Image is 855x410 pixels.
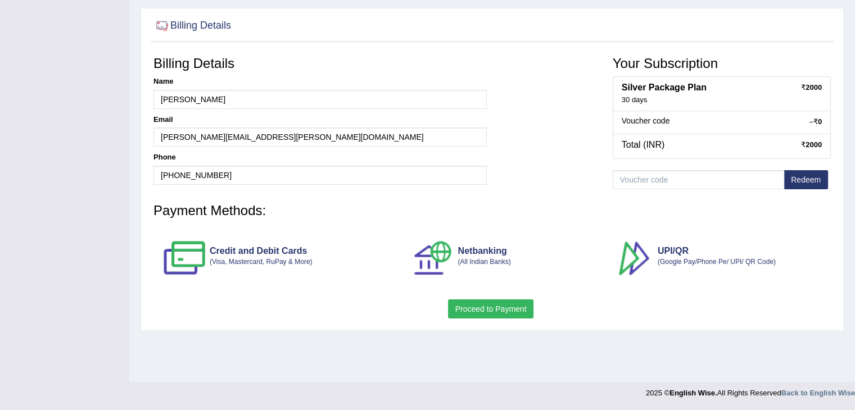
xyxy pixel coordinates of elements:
div: –₹ [809,117,822,127]
strong: 2000 [806,83,822,92]
small: (All Indian Banks) [458,258,511,266]
button: Redeem [784,170,828,189]
h3: Billing Details [153,56,487,71]
strong: 2000 [806,140,822,149]
h2: Billing Details [153,17,231,34]
b: Silver Package Plan [622,83,707,92]
h5: Voucher code [622,117,822,125]
h4: Netbanking [408,235,607,266]
h4: UPI/QR [607,235,825,266]
div: 30 days [622,95,822,105]
label: Phone [153,152,176,162]
strong: 0 [818,117,822,126]
h3: Payment Methods: [153,203,831,218]
button: Proceed to Payment [448,299,534,318]
input: Voucher code [613,170,784,189]
div: 2025 © All Rights Reserved [646,382,855,398]
a: Back to English Wise [781,389,855,397]
label: Name [153,76,173,86]
h4: Credit and Debit Cards [159,235,408,266]
label: Email [153,115,173,125]
small: (Google Pay/Phone Pe/ UPI/ QR Code) [658,258,776,266]
small: (Visa, Mastercard, RuPay & More) [210,258,313,266]
div: ₹ [801,140,822,150]
strong: English Wise. [669,389,717,397]
h4: Total (INR) [622,140,822,150]
div: ₹ [801,83,822,93]
h3: Your Subscription [613,56,831,71]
